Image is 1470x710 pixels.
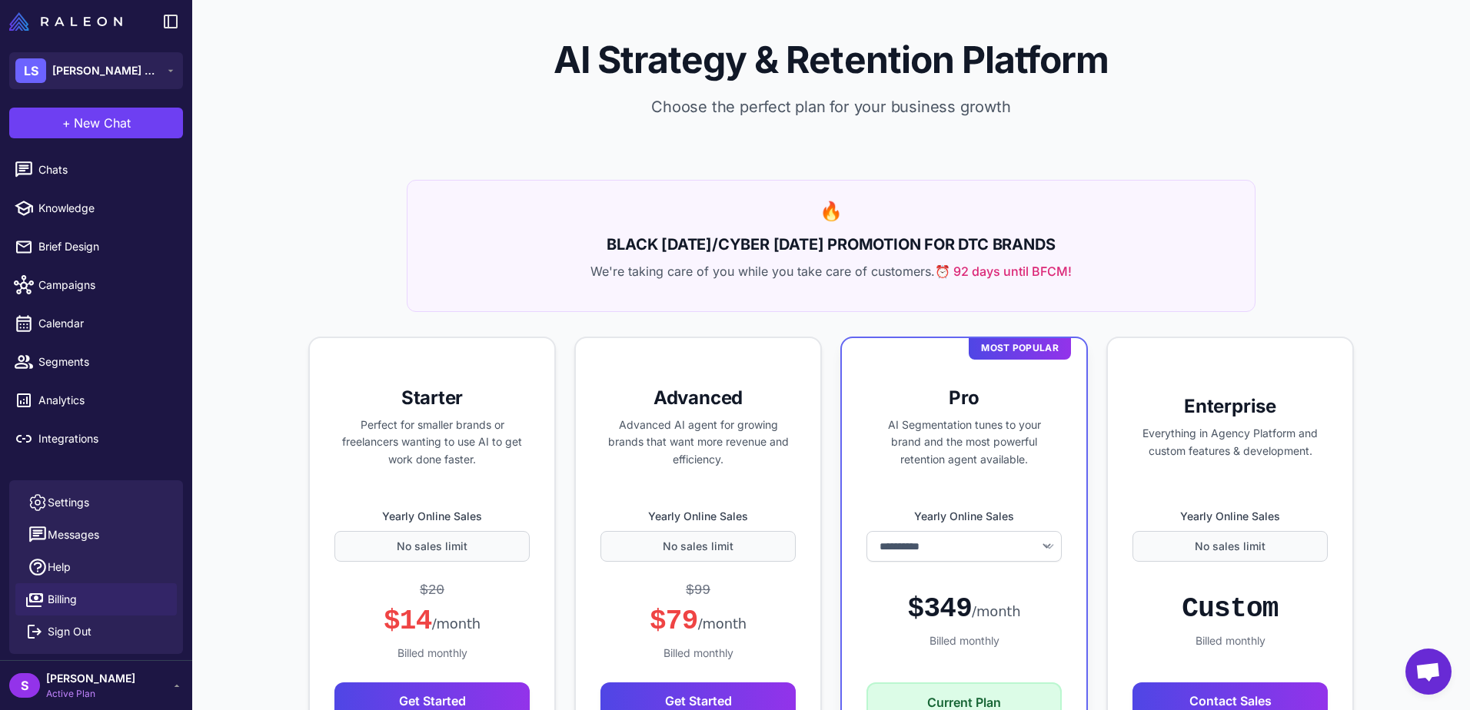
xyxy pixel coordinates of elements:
a: Integrations [6,423,186,455]
span: /month [432,615,481,632]
span: Segments [38,353,174,370]
button: Sign Out [15,615,177,648]
span: No sales limit [397,538,467,555]
span: [PERSON_NAME] Superfood [52,62,160,79]
div: $20 [420,580,444,601]
span: 🔥 [820,200,843,222]
div: $14 [384,604,481,639]
button: Messages [15,519,177,551]
button: +New Chat [9,108,183,138]
span: Help [48,559,71,576]
div: $349 [908,592,1021,626]
h1: AI Strategy & Retention Platform [217,37,1445,83]
label: Yearly Online Sales [866,508,1062,525]
a: Segments [6,346,186,378]
p: Everything in Agency Platform and custom features & development. [1132,425,1328,460]
a: Help [15,551,177,583]
a: Knowledge [6,192,186,224]
div: Billed monthly [334,645,530,662]
h3: Enterprise [1132,394,1328,419]
h2: BLACK [DATE]/CYBER [DATE] PROMOTION FOR DTC BRANDS [426,233,1236,256]
span: Settings [48,494,89,511]
label: Yearly Online Sales [600,508,796,525]
span: Calendar [38,315,174,332]
div: Custom [1182,592,1278,626]
p: We're taking care of you while you take care of customers. [426,262,1236,280]
span: + [62,114,71,132]
span: Knowledge [38,200,174,217]
div: LS [15,58,46,83]
a: Brief Design [6,231,186,263]
h3: Starter [334,386,530,410]
h3: Pro [866,386,1062,410]
label: Yearly Online Sales [334,508,530,525]
span: Campaigns [38,277,174,294]
span: /month [698,615,747,632]
span: Brief Design [38,238,174,255]
span: /month [972,603,1020,619]
div: Most Popular [969,337,1071,360]
span: Sign Out [48,623,91,640]
div: Billed monthly [600,645,796,662]
p: Choose the perfect plan for your business growth [217,95,1445,118]
span: ⏰ 92 days until BFCM! [935,262,1072,280]
a: Calendar [6,307,186,340]
p: AI Segmentation tunes to your brand and the most powerful retention agent available. [866,416,1062,469]
a: Open chat [1405,649,1452,695]
img: Raleon Logo [9,12,122,31]
span: Messages [48,526,99,543]
span: No sales limit [663,538,733,555]
span: New Chat [74,114,131,132]
span: Billing [48,591,77,608]
p: Advanced AI agent for growing brands that want more revenue and efficiency. [600,416,796,469]
a: Campaigns [6,269,186,301]
p: Perfect for smaller brands or freelancers wanting to use AI to get work done faster. [334,416,530,469]
div: Billed monthly [866,632,1062,649]
a: Chats [6,154,186,186]
span: Analytics [38,392,174,409]
div: $79 [650,604,747,639]
button: LS[PERSON_NAME] Superfood [9,52,183,89]
span: No sales limit [1195,538,1265,555]
a: Analytics [6,384,186,416]
span: Integrations [38,430,174,447]
span: [PERSON_NAME] [46,670,135,687]
span: Active Plan [46,687,135,701]
h3: Advanced [600,386,796,410]
div: S [9,673,40,698]
div: $99 [686,580,710,601]
label: Yearly Online Sales [1132,508,1328,525]
div: Billed monthly [1132,632,1328,649]
span: Chats [38,161,174,178]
